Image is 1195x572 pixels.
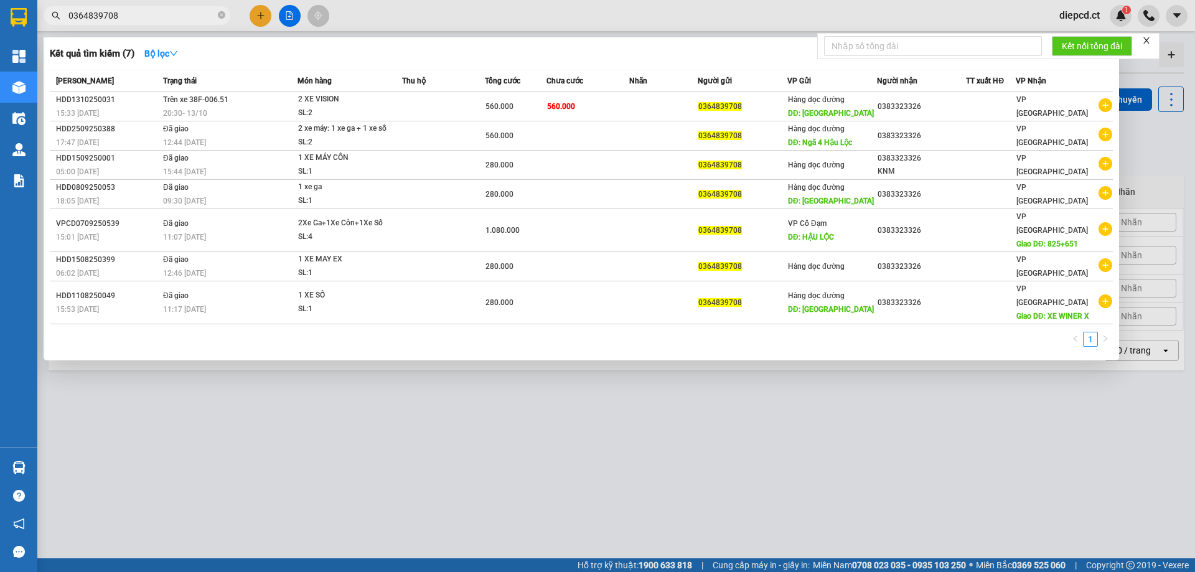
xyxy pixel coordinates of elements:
[56,197,99,205] span: 18:05 [DATE]
[1016,77,1046,85] span: VP Nhận
[787,77,811,85] span: VP Gửi
[56,123,159,136] div: HDD2509250388
[298,302,391,316] div: SL: 1
[1098,332,1113,347] li: Next Page
[1142,36,1151,45] span: close
[163,269,206,278] span: 12:46 [DATE]
[163,219,189,228] span: Đã giao
[1099,98,1112,112] span: plus-circle
[56,77,114,85] span: [PERSON_NAME]
[298,194,391,208] div: SL: 1
[878,129,966,143] div: 0383323326
[50,47,134,60] h3: Kết quả tìm kiếm ( 7 )
[298,165,391,179] div: SL: 1
[547,102,575,111] span: 560.000
[218,10,225,22] span: close-circle
[163,167,206,176] span: 15:44 [DATE]
[56,93,159,106] div: HDD1310250031
[788,291,845,300] span: Hàng dọc đường
[788,262,845,271] span: Hàng dọc đường
[163,305,206,314] span: 11:17 [DATE]
[788,138,852,147] span: DĐ: Ngã 4 Hậu Lộc
[56,269,99,278] span: 06:02 [DATE]
[56,217,159,230] div: VPCD0709250539
[298,217,391,230] div: 2Xe Ga+1Xe Côn+1Xe Số
[1068,332,1083,347] li: Previous Page
[698,190,742,199] span: 0364839708
[298,106,391,120] div: SL: 2
[68,9,215,22] input: Tìm tên, số ĐT hoặc mã đơn
[163,95,228,104] span: Trên xe 38F-006.51
[12,143,26,156] img: warehouse-icon
[1083,332,1098,347] li: 1
[788,305,874,314] span: DĐ: [GEOGRAPHIC_DATA]
[298,136,391,149] div: SL: 2
[134,44,188,63] button: Bộ lọcdown
[163,154,189,162] span: Đã giao
[485,77,520,85] span: Tổng cước
[13,546,25,558] span: message
[56,138,99,147] span: 17:47 [DATE]
[485,161,513,169] span: 280.000
[56,181,159,194] div: HDD0809250053
[12,112,26,125] img: warehouse-icon
[788,124,845,133] span: Hàng dọc đường
[298,77,332,85] span: Món hàng
[824,36,1042,56] input: Nhập số tổng đài
[12,461,26,474] img: warehouse-icon
[629,77,647,85] span: Nhãn
[163,233,206,241] span: 11:07 [DATE]
[878,296,966,309] div: 0383323326
[878,100,966,113] div: 0383323326
[966,77,1004,85] span: TT xuất HĐ
[1099,258,1112,272] span: plus-circle
[1016,154,1088,176] span: VP [GEOGRAPHIC_DATA]
[698,77,732,85] span: Người gửi
[698,161,742,169] span: 0364839708
[218,11,225,19] span: close-circle
[169,49,178,58] span: down
[13,490,25,502] span: question-circle
[877,77,917,85] span: Người nhận
[298,151,391,165] div: 1 XE MÁY CÔN
[298,289,391,302] div: 1 XE SỐ
[12,81,26,94] img: warehouse-icon
[298,122,391,136] div: 2 xe máy: 1 xe ga + 1 xe số
[1068,332,1083,347] button: left
[13,518,25,530] span: notification
[698,102,742,111] span: 0364839708
[1098,332,1113,347] button: right
[12,174,26,187] img: solution-icon
[298,266,391,280] div: SL: 1
[1099,186,1112,200] span: plus-circle
[878,188,966,201] div: 0383323326
[1099,157,1112,171] span: plus-circle
[1072,335,1079,342] span: left
[878,260,966,273] div: 0383323326
[788,161,845,169] span: Hàng dọc đường
[1062,39,1122,53] span: Kết nối tổng đài
[698,131,742,140] span: 0364839708
[52,11,60,20] span: search
[1084,332,1097,346] a: 1
[546,77,583,85] span: Chưa cước
[56,152,159,165] div: HDD1509250001
[163,109,207,118] span: 20:30 - 13/10
[485,226,520,235] span: 1.080.000
[1016,95,1088,118] span: VP [GEOGRAPHIC_DATA]
[163,291,189,300] span: Đã giao
[163,138,206,147] span: 12:44 [DATE]
[163,124,189,133] span: Đã giao
[402,77,426,85] span: Thu hộ
[56,109,99,118] span: 15:33 [DATE]
[11,8,27,27] img: logo-vxr
[1016,284,1088,307] span: VP [GEOGRAPHIC_DATA]
[698,226,742,235] span: 0364839708
[788,233,834,241] span: DĐ: HẬU LỘC
[788,183,845,192] span: Hàng dọc đường
[56,167,99,176] span: 05:00 [DATE]
[56,305,99,314] span: 15:53 [DATE]
[878,224,966,237] div: 0383323326
[485,131,513,140] span: 560.000
[56,253,159,266] div: HDD1508250399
